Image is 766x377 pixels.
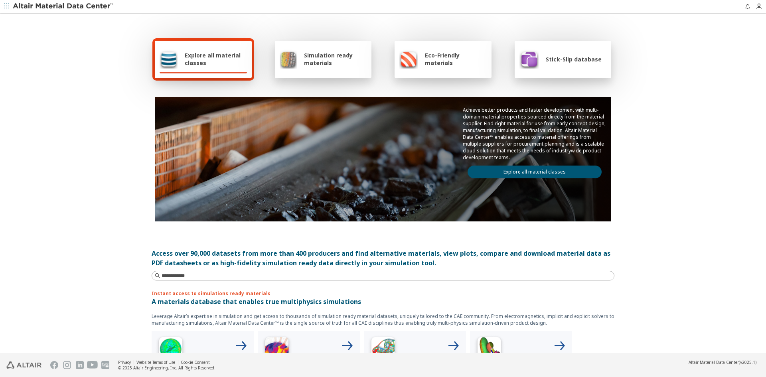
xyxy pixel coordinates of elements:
[304,51,367,67] span: Simulation ready materials
[152,313,614,326] p: Leverage Altair’s expertise in simulation and get access to thousands of simulation ready materia...
[155,334,187,366] img: High Frequency Icon
[519,49,539,69] img: Stick-Slip database
[185,51,247,67] span: Explore all material classes
[689,359,739,365] span: Altair Material Data Center
[425,51,486,67] span: Eco-Friendly materials
[118,365,215,371] div: © 2025 Altair Engineering, Inc. All Rights Reserved.
[261,334,293,366] img: Low Frequency Icon
[367,334,399,366] img: Structural Analyses Icon
[136,359,175,365] a: Website Terms of Use
[6,361,41,369] img: Altair Engineering
[468,166,602,178] a: Explore all material classes
[152,249,614,268] div: Access over 90,000 datasets from more than 400 producers and find alternative materials, view plo...
[152,290,614,297] p: Instant access to simulations ready materials
[473,334,505,366] img: Crash Analyses Icon
[181,359,210,365] a: Cookie Consent
[399,49,418,69] img: Eco-Friendly materials
[152,297,614,306] p: A materials database that enables true multiphysics simulations
[463,107,606,161] p: Achieve better products and faster development with multi-domain material properties sourced dire...
[118,359,131,365] a: Privacy
[280,49,297,69] img: Simulation ready materials
[689,359,756,365] div: (v2025.1)
[160,49,178,69] img: Explore all material classes
[546,55,602,63] span: Stick-Slip database
[13,2,115,10] img: Altair Material Data Center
